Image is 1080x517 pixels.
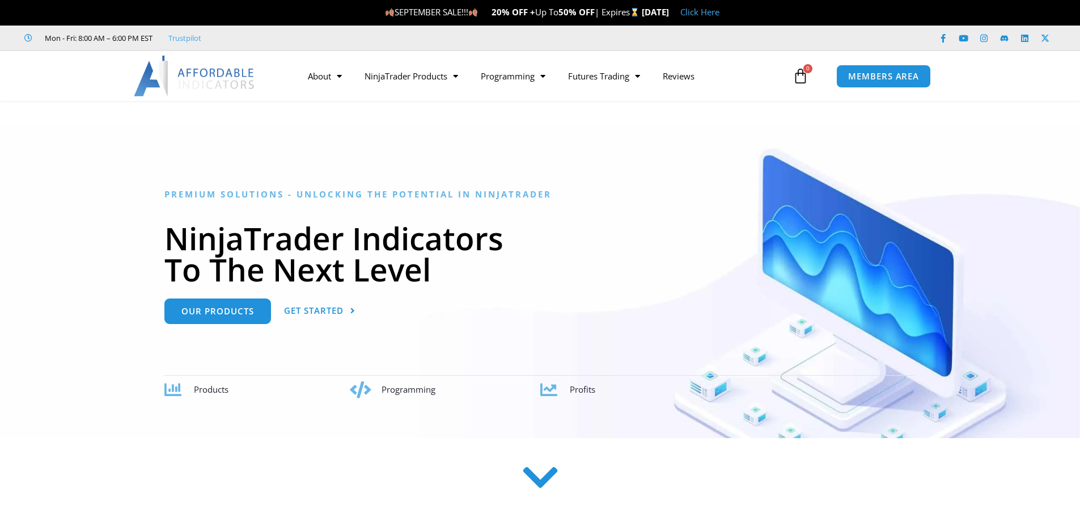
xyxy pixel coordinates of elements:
span: Our Products [181,307,254,316]
span: SEPTEMBER SALE!!! Up To | Expires [385,6,642,18]
a: Click Here [680,6,719,18]
strong: 50% OFF [558,6,595,18]
span: Get Started [284,306,344,315]
span: MEMBERS AREA [848,72,919,81]
img: 🍂 [386,8,394,16]
a: Reviews [651,63,706,89]
h1: NinjaTrader Indicators To The Next Level [164,222,916,285]
img: 🍂 [469,8,477,16]
strong: 20% OFF + [492,6,535,18]
a: Our Products [164,299,271,324]
a: 0 [776,60,825,93]
a: Get Started [284,299,355,324]
a: Futures Trading [557,63,651,89]
a: Programming [469,63,557,89]
a: About [297,63,353,89]
span: Mon - Fri: 8:00 AM – 6:00 PM EST [42,31,153,45]
span: Profits [570,384,595,395]
a: MEMBERS AREA [836,65,931,88]
span: Programming [382,384,435,395]
nav: Menu [297,63,790,89]
span: Products [194,384,228,395]
img: ⌛ [630,8,639,16]
img: LogoAI | Affordable Indicators – NinjaTrader [134,56,256,96]
span: 0 [803,64,812,73]
a: Trustpilot [168,31,201,45]
strong: [DATE] [642,6,669,18]
h6: Premium Solutions - Unlocking the Potential in NinjaTrader [164,189,916,200]
a: NinjaTrader Products [353,63,469,89]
